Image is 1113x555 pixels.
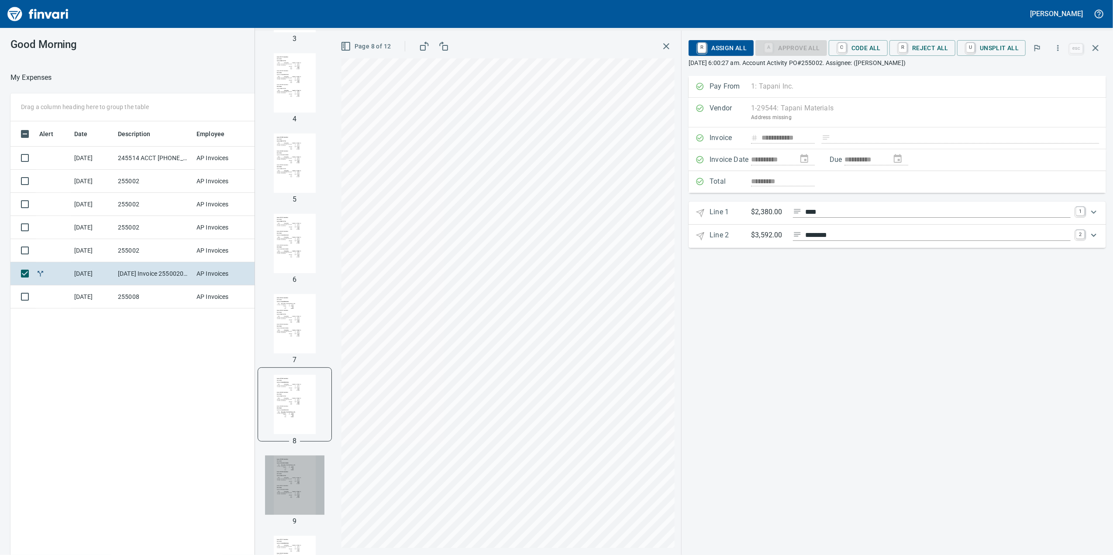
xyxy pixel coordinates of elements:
span: Split transaction [36,271,45,276]
p: 9 [293,516,296,527]
p: 7 [293,355,296,365]
span: Alert [39,129,65,139]
p: 8 [293,436,296,446]
td: 255002 [114,239,193,262]
td: [DATE] Invoice 255002090925 from Tapani Materials (1-29544) [114,262,193,285]
a: esc [1070,44,1083,53]
span: Code All [836,41,881,55]
span: Alert [39,129,53,139]
button: UUnsplit All [957,40,1026,56]
span: Close invoice [1068,38,1106,58]
button: Flag [1027,38,1047,58]
td: AP Invoices [193,193,258,216]
span: Page 8 of 12 [342,41,391,52]
img: Page 4 [265,53,324,113]
img: Finvari [5,3,71,24]
div: Expand [689,202,1106,225]
td: 255002 [114,193,193,216]
td: AP Invoices [193,262,258,285]
a: R [899,43,907,52]
td: 255008 [114,285,193,308]
span: Reject All [896,41,948,55]
p: $2,380.00 [751,207,786,218]
div: Expand [689,225,1106,248]
td: AP Invoices [193,239,258,262]
td: [DATE] [71,170,114,193]
a: U [966,43,975,52]
p: My Expenses [10,72,52,83]
a: 1 [1076,207,1085,216]
a: C [838,43,846,52]
p: Drag a column heading here to group the table [21,103,149,111]
p: 4 [293,114,296,124]
h3: Good Morning [10,38,288,51]
h5: [PERSON_NAME] [1030,9,1083,18]
img: Page 7 [265,294,324,353]
button: CCode All [829,40,888,56]
span: Employee [196,129,224,139]
td: AP Invoices [193,170,258,193]
span: Assign All [696,41,747,55]
td: [DATE] [71,216,114,239]
p: $3,592.00 [751,230,786,241]
a: R [698,43,706,52]
td: 255002 [114,216,193,239]
td: AP Invoices [193,216,258,239]
td: AP Invoices [193,147,258,170]
span: Description [118,129,151,139]
p: 6 [293,274,296,285]
span: Description [118,129,162,139]
p: [DATE] 6:00:27 am. Account Activity PO#255002. Assignee: ([PERSON_NAME]) [689,58,1106,67]
button: RReject All [889,40,955,56]
td: [DATE] [71,147,114,170]
span: Employee [196,129,236,139]
nav: breadcrumb [10,72,52,83]
button: Page 8 of 12 [339,38,395,55]
p: 5 [293,194,296,205]
p: Line 1 [710,207,751,219]
td: [DATE] [71,285,114,308]
td: [DATE] [71,262,114,285]
p: 3 [293,34,296,44]
td: AP Invoices [193,285,258,308]
img: Page 6 [265,214,324,273]
p: Line 2 [710,230,751,243]
td: 245514 ACCT [PHONE_NUMBER] [114,147,193,170]
td: [DATE] [71,239,114,262]
img: Page 9 [265,456,324,515]
span: Date [74,129,88,139]
span: Date [74,129,99,139]
td: 255002 [114,170,193,193]
td: [DATE] [71,193,114,216]
span: Unsplit All [964,41,1019,55]
button: [PERSON_NAME] [1028,7,1085,21]
button: RAssign All [689,40,754,56]
img: Page 5 [265,134,324,193]
div: Coding Required [755,44,827,51]
a: 2 [1076,230,1085,239]
img: Page 8 [265,375,324,434]
button: More [1048,38,1068,58]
